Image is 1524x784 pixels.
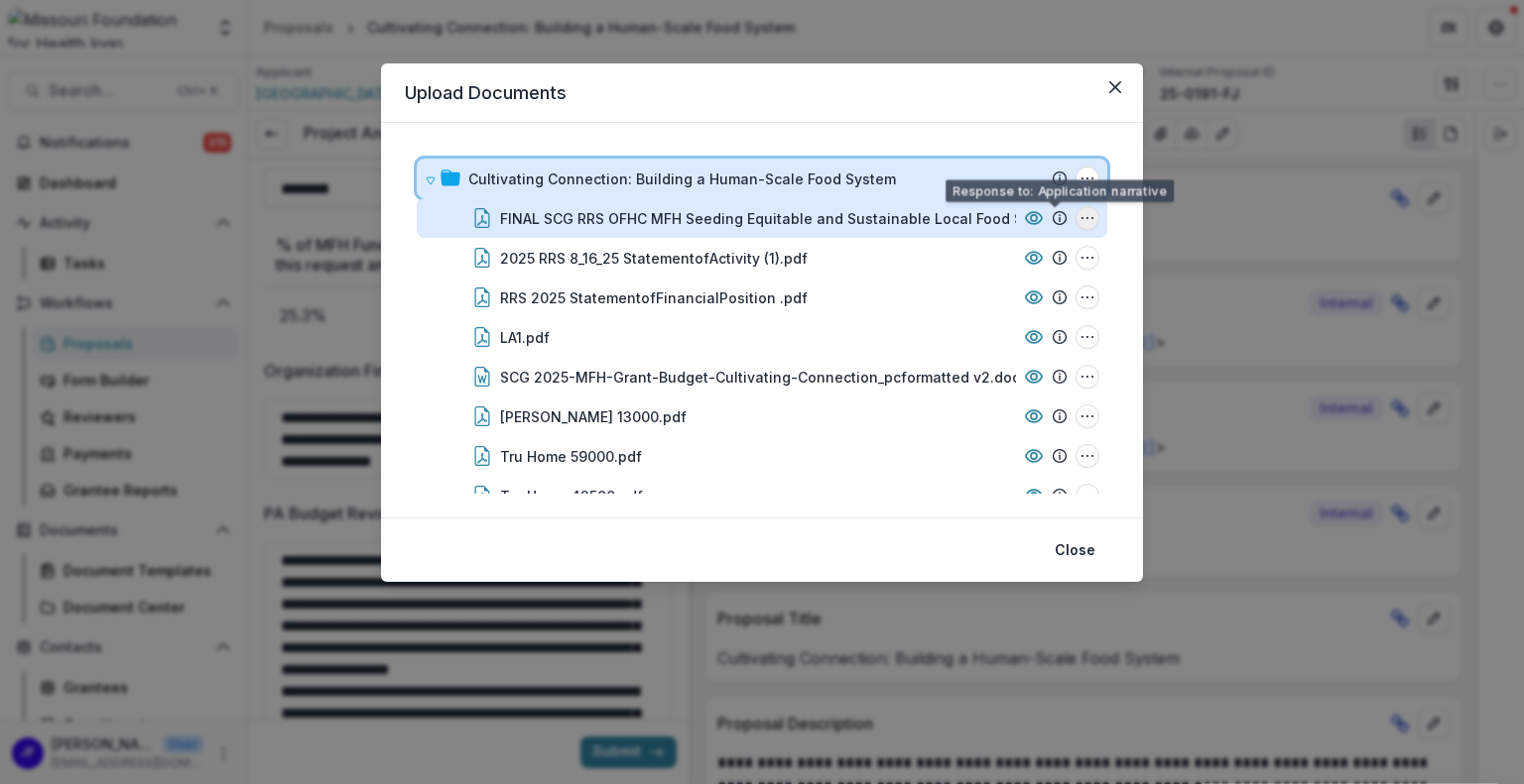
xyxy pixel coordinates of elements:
[1076,484,1099,507] button: Tru Home 42500.pdf Options
[500,406,687,427] div: [PERSON_NAME] 13000.pdf
[1076,404,1099,428] button: Horton 13000.pdf Options
[417,159,1107,198] div: Cultivating Connection: Building a Human-Scale Food SystemCultivating Connection: Building a Huma...
[500,327,550,348] div: LA1.pdf
[417,357,1107,396] div: SCG 2025-MFH-Grant-Budget-Cultivating-Connection_pcformatted v2.docxSCG 2025-MFH-Grant-Budget-Cul...
[1076,285,1099,309] button: RRS 2025 StatementofFinancialPosition .pdf Options
[381,63,1143,123] header: Upload Documents
[500,208,1131,229] div: FINAL SCG RRS OFHC MFH Seeding Equitable and Sustainable Local Food Systems 8.16.pdf
[1076,246,1099,270] button: 2025 RRS 8_16_25 StatementofActivity (1).pdf Options
[500,287,808,308] div: RRS 2025 StatementofFinancialPosition .pdf
[417,198,1107,238] div: FINAL SCG RRS OFHC MFH Seeding Equitable and Sustainable Local Food Systems 8.16.pdfFINAL SCG RRS...
[417,436,1107,476] div: Tru Home 59000.pdfTru Home 59000.pdf Options
[1099,71,1131,103] button: Close
[1076,206,1099,230] button: FINAL SCG RRS OFHC MFH Seeding Equitable and Sustainable Local Food Systems 8.16.pdf Options
[1076,365,1099,389] button: SCG 2025-MFH-Grant-Budget-Cultivating-Connection_pcformatted v2.docx Options
[417,476,1107,515] div: Tru Home 42500.pdfTru Home 42500.pdf Options
[468,168,896,189] div: Cultivating Connection: Building a Human-Scale Food System
[1076,167,1099,190] button: Cultivating Connection: Building a Human-Scale Food System Options
[417,278,1107,317] div: RRS 2025 StatementofFinancialPosition .pdfRRS 2025 StatementofFinancialPosition .pdf Options
[417,317,1107,357] div: LA1.pdfLA1.pdf Options
[1076,325,1099,349] button: LA1.pdf Options
[500,486,643,506] div: Tru Home 42500.pdf
[500,446,642,467] div: Tru Home 59000.pdf
[1076,444,1099,468] button: Tru Home 59000.pdf Options
[500,248,808,269] div: 2025 RRS 8_16_25 StatementofActivity (1).pdf
[1043,534,1107,566] button: Close
[417,238,1107,278] div: 2025 RRS 8_16_25 StatementofActivity (1).pdf2025 RRS 8_16_25 StatementofActivity (1).pdf Options
[417,396,1107,436] div: [PERSON_NAME] 13000.pdfHorton 13000.pdf Options
[500,367,1027,388] div: SCG 2025-MFH-Grant-Budget-Cultivating-Connection_pcformatted v2.docx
